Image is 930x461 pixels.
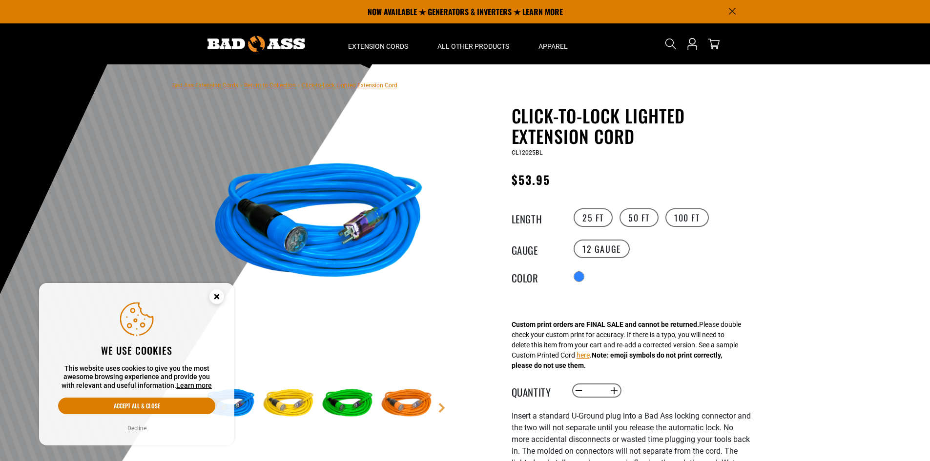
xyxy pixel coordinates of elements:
span: CL12025BL [512,149,542,156]
a: Return to Collection [244,82,296,89]
legend: Length [512,211,560,224]
label: 100 FT [665,208,709,227]
img: yellow [260,376,317,432]
span: Click-to-Lock Lighted Extension Cord [302,82,397,89]
summary: Extension Cords [333,23,423,64]
strong: Custom print orders are FINAL SALE and cannot be returned. [512,321,699,328]
p: This website uses cookies to give you the most awesome browsing experience and provide you with r... [58,364,215,390]
span: Extension Cords [348,42,408,51]
button: Accept all & close [58,398,215,414]
span: Apparel [538,42,568,51]
a: Next [437,403,447,413]
a: Bad Ass Extension Cords [172,82,238,89]
span: › [298,82,300,89]
summary: Search [663,36,679,52]
button: here [577,350,590,361]
legend: Color [512,270,560,283]
label: 50 FT [620,208,659,227]
nav: breadcrumbs [172,79,397,91]
img: blue [201,107,436,342]
span: › [240,82,242,89]
summary: All Other Products [423,23,524,64]
button: Decline [124,423,149,433]
img: Bad Ass Extension Cords [207,36,305,52]
a: Learn more [176,381,212,389]
img: orange [378,376,435,432]
h1: Click-to-Lock Lighted Extension Cord [512,105,751,146]
label: Quantity [512,384,560,397]
summary: Apparel [524,23,582,64]
label: 12 Gauge [574,240,630,258]
img: green [319,376,376,432]
aside: Cookie Consent [39,283,234,446]
span: All Other Products [437,42,509,51]
label: 25 FT [574,208,613,227]
legend: Gauge [512,242,560,255]
strong: Note: emoji symbols do not print correctly, please do not use them. [512,351,722,369]
div: Please double check your custom print for accuracy. If there is a typo, you will need to delete t... [512,320,741,371]
h2: We use cookies [58,344,215,357]
span: $53.95 [512,171,550,188]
